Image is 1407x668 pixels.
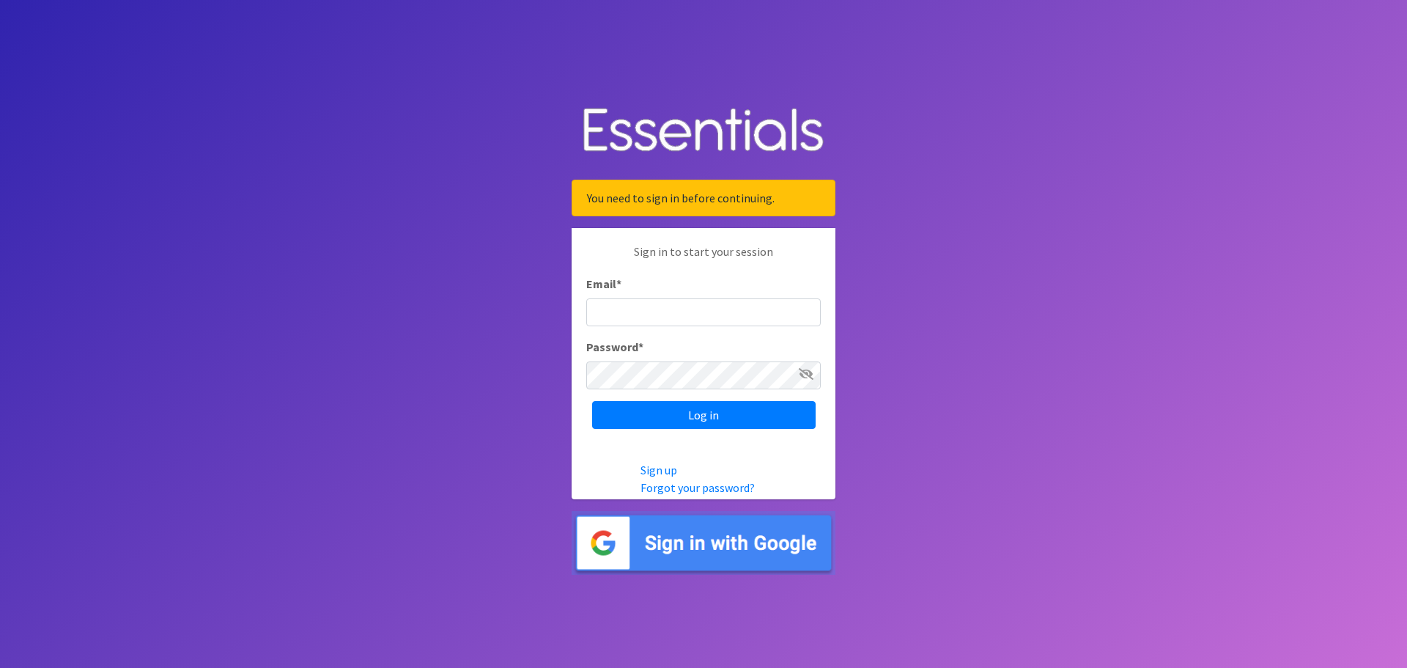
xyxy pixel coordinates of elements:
abbr: required [616,276,621,291]
img: Human Essentials [572,93,835,169]
img: Sign in with Google [572,511,835,575]
p: Sign in to start your session [586,243,821,275]
label: Password [586,338,643,356]
div: You need to sign in before continuing. [572,180,835,216]
abbr: required [638,339,643,354]
a: Sign up [640,463,677,477]
a: Forgot your password? [640,480,755,495]
label: Email [586,275,621,293]
input: Log in [592,401,816,429]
